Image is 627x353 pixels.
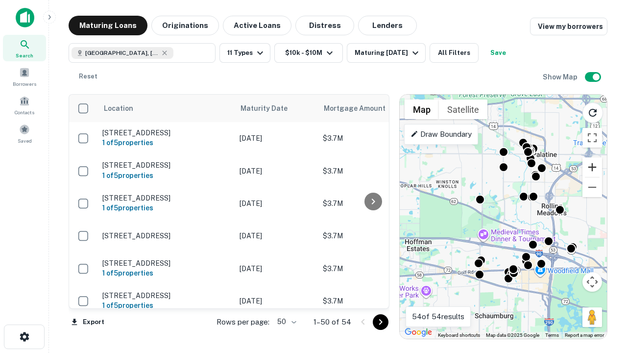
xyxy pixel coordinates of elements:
button: Keyboard shortcuts [438,332,480,339]
p: [STREET_ADDRESS] [102,291,230,300]
a: Open this area in Google Maps (opens a new window) [402,326,434,339]
p: Rows per page: [217,316,269,328]
p: [DATE] [240,296,313,306]
p: [STREET_ADDRESS] [102,128,230,137]
button: Go to next page [373,314,388,330]
button: Reset [72,67,104,86]
a: Saved [3,120,46,147]
h6: 1 of 5 properties [102,137,230,148]
p: [STREET_ADDRESS] [102,231,230,240]
button: Show street map [405,100,439,119]
button: Toggle fullscreen view [582,128,602,148]
span: Search [16,51,33,59]
h6: Show Map [543,72,579,82]
h6: 1 of 5 properties [102,202,230,213]
p: $3.7M [323,296,421,306]
p: 54 of 54 results [412,311,464,323]
span: Location [103,102,133,114]
span: Map data ©2025 Google [486,332,539,338]
a: Contacts [3,92,46,118]
p: 1–50 of 54 [313,316,351,328]
p: [STREET_ADDRESS] [102,194,230,202]
p: [DATE] [240,230,313,241]
p: [DATE] [240,133,313,144]
span: [GEOGRAPHIC_DATA], [GEOGRAPHIC_DATA] [85,49,159,57]
button: Active Loans [223,16,291,35]
h6: 1 of 5 properties [102,300,230,311]
p: Draw Boundary [410,128,472,140]
img: Google [402,326,434,339]
button: Maturing Loans [69,16,147,35]
p: $3.7M [323,198,421,209]
a: Search [3,35,46,61]
button: Reload search area [582,102,603,123]
span: Mortgage Amount [324,102,398,114]
p: $3.7M [323,263,421,274]
p: $3.7M [323,166,421,176]
button: Drag Pegman onto the map to open Street View [582,307,602,327]
p: [STREET_ADDRESS] [102,259,230,268]
button: Lenders [358,16,417,35]
p: $3.7M [323,230,421,241]
span: Maturity Date [241,102,300,114]
button: Show satellite imagery [439,100,487,119]
button: Distress [295,16,354,35]
img: capitalize-icon.png [16,8,34,27]
iframe: Chat Widget [578,243,627,290]
p: [DATE] [240,198,313,209]
button: 11 Types [219,43,270,63]
a: Borrowers [3,63,46,90]
button: Zoom in [582,157,602,177]
p: [STREET_ADDRESS] [102,161,230,170]
button: Export [69,315,107,329]
a: View my borrowers [530,18,607,35]
a: Terms (opens in new tab) [545,332,559,338]
th: Location [97,95,235,122]
p: $3.7M [323,133,421,144]
button: Zoom out [582,177,602,197]
span: Borrowers [13,80,36,88]
div: 0 0 [400,95,607,339]
a: Report a map error [565,332,604,338]
h6: 1 of 5 properties [102,268,230,278]
button: Maturing [DATE] [347,43,426,63]
div: 50 [273,315,298,329]
th: Mortgage Amount [318,95,426,122]
th: Maturity Date [235,95,318,122]
button: Save your search to get updates of matches that match your search criteria. [482,43,514,63]
span: Saved [18,137,32,145]
button: $10k - $10M [274,43,343,63]
button: Originations [151,16,219,35]
div: Maturing [DATE] [355,47,421,59]
span: Contacts [15,108,34,116]
button: All Filters [430,43,479,63]
h6: 1 of 5 properties [102,170,230,181]
p: [DATE] [240,263,313,274]
p: [DATE] [240,166,313,176]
